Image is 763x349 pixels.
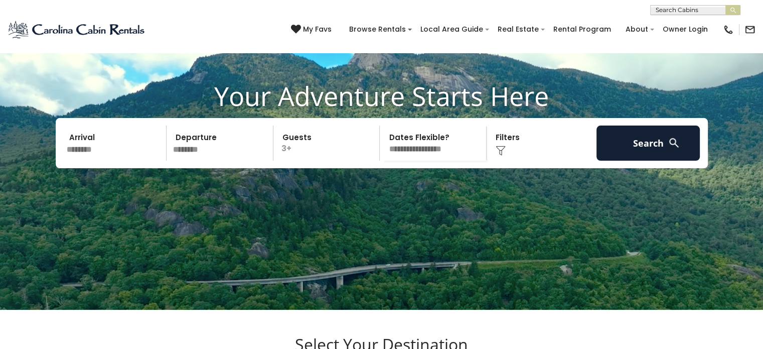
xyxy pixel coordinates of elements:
p: 3+ [276,126,380,161]
h1: Your Adventure Starts Here [8,80,755,111]
img: filter--v1.png [496,146,506,156]
a: My Favs [291,24,334,35]
img: Blue-2.png [8,20,146,40]
a: Owner Login [658,22,713,37]
span: My Favs [303,24,332,35]
img: mail-regular-black.png [744,24,755,35]
a: Rental Program [548,22,616,37]
a: About [621,22,653,37]
img: search-regular-white.png [668,137,680,149]
button: Search [596,126,700,161]
a: Local Area Guide [415,22,488,37]
a: Real Estate [493,22,544,37]
a: Browse Rentals [344,22,411,37]
img: phone-regular-black.png [723,24,734,35]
